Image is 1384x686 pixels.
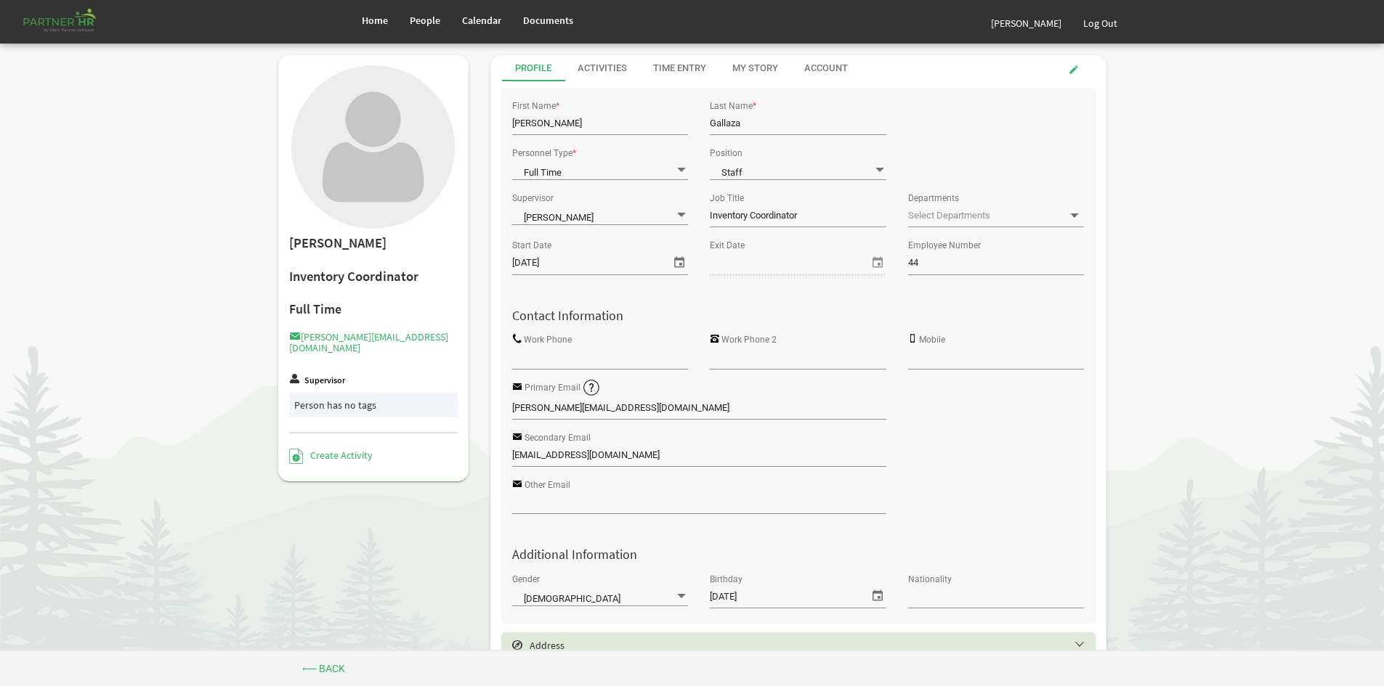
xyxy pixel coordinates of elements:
div: My Story [732,62,778,75]
img: Create Activity [289,449,303,464]
label: Supervisor [512,194,554,203]
img: question-sm.png [583,379,601,397]
span: select [671,253,688,271]
label: Primary Email [525,383,580,393]
a: Create Activity [289,449,373,462]
label: Personnel Type [512,149,572,158]
div: Activities [578,62,627,75]
h2: Inventory Coordinator [289,269,458,285]
label: Birthday [710,575,742,584]
span: Documents [523,14,573,27]
label: Job Title [710,194,744,203]
label: Work Phone [524,335,572,345]
a: Log Out [1072,3,1128,44]
div: Account [804,62,848,75]
div: tab-header [502,55,1118,81]
span: Calendar [462,14,501,27]
label: Supervisor [304,376,345,385]
a: [PERSON_NAME][EMAIL_ADDRESS][DOMAIN_NAME] [289,330,448,354]
div: Person has no tags [294,398,453,412]
h2: [PERSON_NAME] [289,236,458,251]
label: Exit Date [710,241,745,250]
div: Profile [515,62,551,75]
label: Nationality [908,575,952,584]
label: Secondary Email [525,433,591,443]
label: Other Email [525,481,570,490]
span: select [869,253,886,271]
a: [PERSON_NAME] [980,3,1072,44]
label: Position [710,149,742,158]
span: People [410,14,440,27]
label: Work Phone 2 [721,335,777,345]
label: Employee Number [908,241,981,250]
label: Gender [512,575,540,584]
h4: Contact Information [501,309,1096,323]
label: First Name [512,102,556,111]
label: Mobile [919,335,945,345]
label: Last Name [710,102,753,111]
label: Departments [908,194,959,203]
img: User with no profile picture [291,65,455,229]
h4: Additional Information [501,547,1096,562]
label: Start Date [512,241,551,250]
span: Select [512,640,522,650]
div: Time Entry [653,62,706,75]
span: select [869,586,886,605]
h5: Address [512,640,1106,651]
h4: Full Time [289,302,458,317]
span: Home [362,14,388,27]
